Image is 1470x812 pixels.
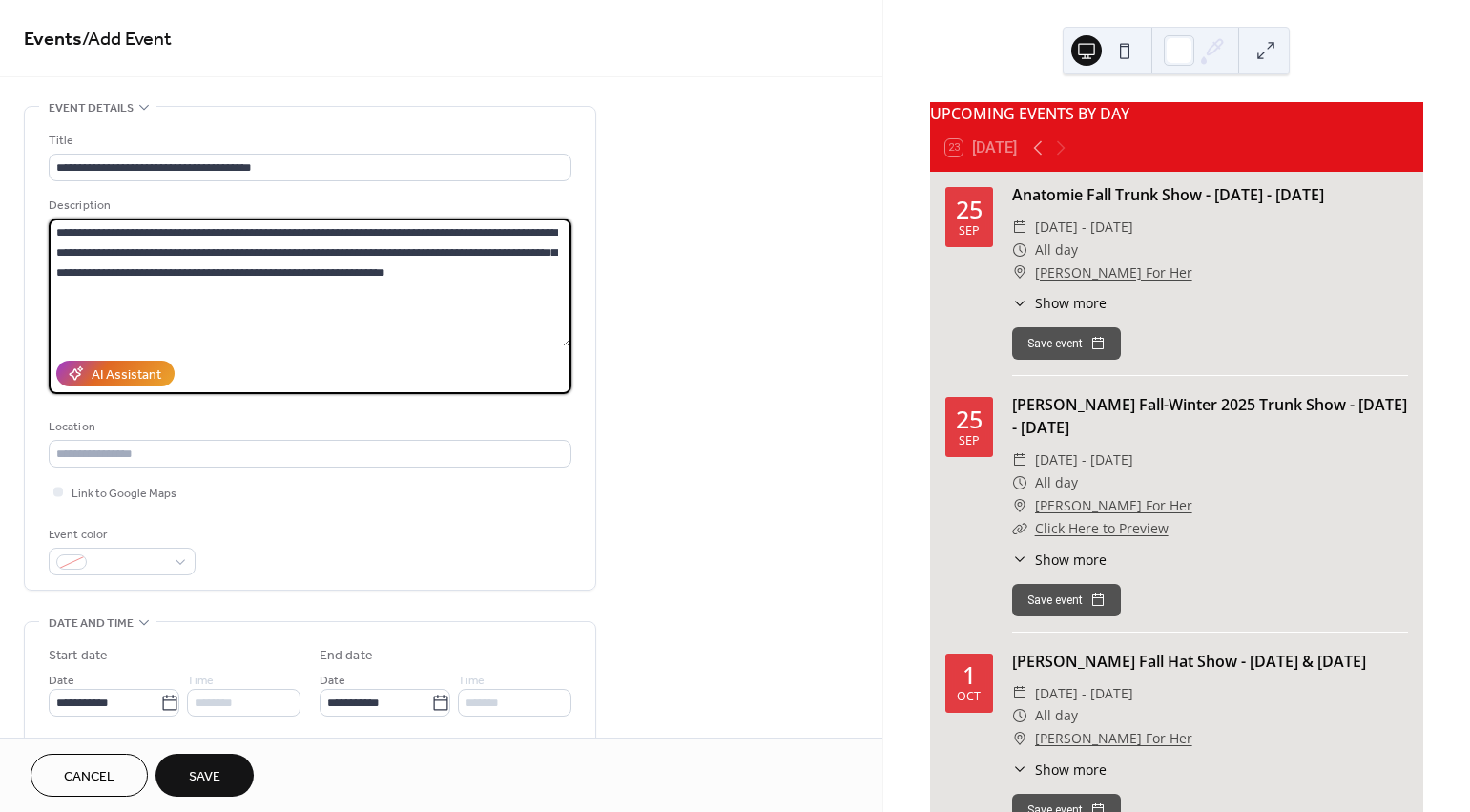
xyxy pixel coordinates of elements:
[1012,293,1027,313] div: ​
[1012,327,1121,360] button: Save event
[189,767,220,787] span: Save
[155,754,254,797] button: Save
[1012,239,1027,261] div: ​
[320,671,345,691] span: Date
[1035,448,1133,471] span: [DATE] - [DATE]
[1035,216,1133,239] span: [DATE] - [DATE]
[49,196,568,216] div: Description
[930,102,1423,125] div: UPCOMING EVENTS BY DAY
[1012,261,1027,284] div: ​
[31,754,148,797] button: Cancel
[1035,704,1078,727] span: All day
[1012,471,1027,494] div: ​
[1012,550,1027,570] div: ​
[1035,494,1192,517] a: [PERSON_NAME] For Her
[49,98,134,118] span: Event details
[963,663,976,687] div: 1
[49,525,192,545] div: Event color
[49,417,568,437] div: Location
[72,484,176,504] span: Link to Google Maps
[1035,239,1078,261] span: All day
[1012,216,1027,239] div: ​
[1035,519,1169,537] a: Click Here to Preview
[1012,183,1408,206] div: Anatomie Fall Trunk Show - [DATE] - [DATE]
[49,614,134,634] span: Date and time
[956,198,983,221] div: 25
[64,767,114,787] span: Cancel
[1012,584,1121,616] button: Save event
[1012,760,1027,780] div: ​
[1035,293,1107,313] span: Show more
[92,365,161,385] div: AI Assistant
[1035,261,1192,284] a: [PERSON_NAME] For Her
[1035,550,1107,570] span: Show more
[49,671,74,691] span: Date
[1012,517,1027,540] div: ​
[959,225,980,238] div: Sep
[1012,448,1027,471] div: ​
[49,646,108,666] div: Start date
[956,407,983,431] div: 25
[458,671,485,691] span: Time
[1012,760,1107,780] button: ​Show more
[1012,682,1027,705] div: ​
[957,691,981,703] div: Oct
[1035,760,1107,780] span: Show more
[1012,494,1027,517] div: ​
[187,671,214,691] span: Time
[959,435,980,448] div: Sep
[49,131,568,151] div: Title
[1035,471,1078,494] span: All day
[1012,704,1027,727] div: ​
[1012,550,1107,570] button: ​Show more
[1012,727,1027,750] div: ​
[82,21,172,58] span: / Add Event
[56,361,175,386] button: AI Assistant
[1012,293,1107,313] button: ​Show more
[1012,650,1408,673] div: [PERSON_NAME] Fall Hat Show - [DATE] & [DATE]
[320,646,373,666] div: End date
[1035,727,1192,750] a: [PERSON_NAME] For Her
[1035,682,1133,705] span: [DATE] - [DATE]
[24,21,82,58] a: Events
[1012,394,1407,438] a: [PERSON_NAME] Fall-Winter 2025 Trunk Show - [DATE] - [DATE]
